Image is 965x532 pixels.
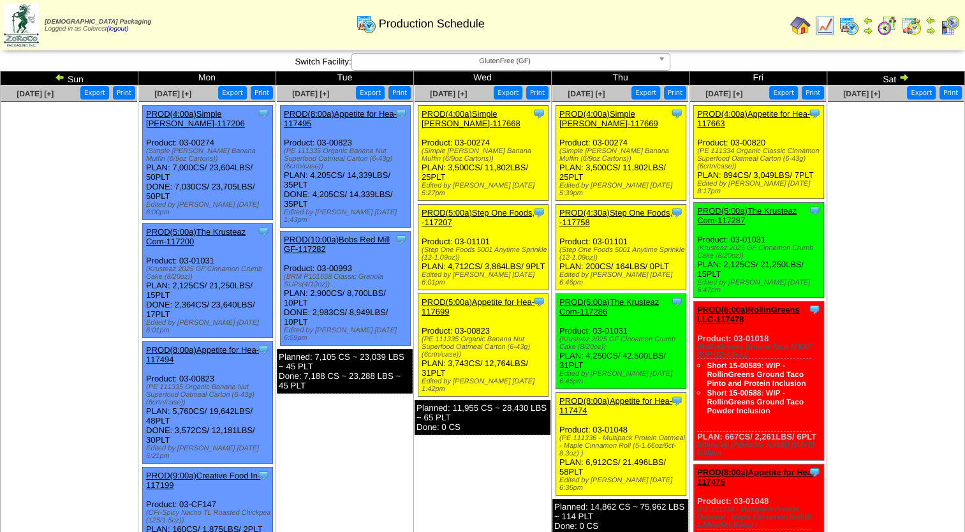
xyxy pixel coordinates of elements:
div: (RollinGreens Ground Taco M'EAT SUP (12-4.5oz)) [697,343,823,358]
div: Edited by [PERSON_NAME] [DATE] 1:43pm [284,209,410,224]
button: Export [80,86,109,100]
div: (Krusteaz 2025 GF Cinnamon Crumb Cake (8/20oz)) [146,265,272,281]
span: GlutenFree (GF) [357,54,653,69]
div: (Simple [PERSON_NAME] Banana Muffin (6/9oz Cartons)) [559,147,686,163]
button: Export [494,86,522,100]
div: Product: 03-00274 PLAN: 7,000CS / 23,604LBS / 50PLT DONE: 7,030CS / 23,705LBS / 50PLT [143,106,273,220]
a: [DATE] [+] [17,89,54,98]
div: Edited by [PERSON_NAME] [DATE] 6:01pm [422,271,548,286]
a: PROD(8:00a)Appetite for Hea-117474 [559,396,672,415]
a: PROD(5:00a)The Krusteaz Com-117286 [559,297,659,316]
a: PROD(5:00a)Appetite for Hea-117699 [422,297,534,316]
a: [DATE] [+] [154,89,191,98]
button: Print [113,86,135,100]
div: Product: 03-01031 PLAN: 4,250CS / 42,500LBS / 31PLT [556,294,686,389]
a: Short 15-00589: WIP - RollinGreens Ground Taco Pinto and Protein Inclusion [707,361,806,388]
td: Sat [827,71,965,85]
button: Print [388,86,411,100]
button: Print [802,86,824,100]
div: (Krusteaz 2025 GF Cinnamon Crumb Cake (8/20oz)) [559,336,686,351]
a: PROD(9:00a)Creative Food In-117199 [146,471,260,490]
td: Fri [689,71,827,85]
div: (Simple [PERSON_NAME] Banana Muffin (6/9oz Cartons)) [422,147,548,163]
a: [DATE] [+] [292,89,329,98]
img: home.gif [790,15,811,36]
a: PROD(4:00a)Simple [PERSON_NAME]-117669 [559,109,658,128]
div: (Step One Foods 5001 Anytime Sprinkle (12-1.09oz)) [422,246,548,262]
div: Product: 03-00274 PLAN: 3,500CS / 11,802LBS / 25PLT [556,106,686,201]
div: Edited by [PERSON_NAME] [DATE] 1:42pm [422,378,548,393]
td: Wed [414,71,552,85]
div: Edited by [PERSON_NAME] [DATE] 5:27pm [422,182,548,197]
div: Edited by [PERSON_NAME] [DATE] 8:17pm [697,180,823,195]
div: Product: 03-01018 PLAN: 667CS / 2,261LBS / 6PLT [694,302,824,461]
div: (PE 111335 Organic Banana Nut Superfood Oatmeal Carton (6-43g)(6crtn/case)) [284,147,410,170]
div: Product: 03-01101 PLAN: 4,712CS / 3,864LBS / 9PLT [418,205,549,290]
a: [DATE] [+] [843,89,880,98]
a: PROD(8:00a)Appetite for Hea-117475 [697,468,814,487]
div: Edited by [PERSON_NAME] [DATE] 6:46pm [559,370,686,385]
a: PROD(8:00a)Appetite for Hea-117495 [284,109,397,128]
div: Edited by [PERSON_NAME] [DATE] 6:59pm [697,441,823,457]
a: PROD(5:00a)Step One Foods, -117207 [422,208,534,227]
a: PROD(5:00a)The Krusteaz Com-117287 [697,206,797,225]
a: PROD(4:00a)Simple [PERSON_NAME]-117206 [146,109,245,128]
button: Export [356,86,385,100]
td: Thu [552,71,689,85]
a: [DATE] [+] [705,89,742,98]
a: PROD(4:00a)Appetite for Hea-117663 [697,109,810,128]
img: arrowright.gif [863,26,873,36]
div: (PE 111335 Organic Banana Nut Superfood Oatmeal Carton (6-43g)(6crtn/case)) [146,383,272,406]
a: [DATE] [+] [430,89,467,98]
button: Export [769,86,798,100]
div: Product: 03-00820 PLAN: 894CS / 3,049LBS / 7PLT [694,106,824,199]
a: [DATE] [+] [568,89,605,98]
td: Sun [1,71,138,85]
div: (PE 111335 Organic Banana Nut Superfood Oatmeal Carton (6-43g)(6crtn/case)) [422,336,548,358]
img: arrowleft.gif [925,15,936,26]
a: PROD(8:00a)Appetite for Hea-117494 [146,345,259,364]
div: Product: 03-01048 PLAN: 6,912CS / 21,496LBS / 58PLT [556,393,686,496]
div: Product: 03-00993 PLAN: 2,900CS / 8,700LBS / 10PLT DONE: 2,983CS / 8,949LBS / 10PLT [281,232,411,346]
span: [DEMOGRAPHIC_DATA] Packaging [45,18,151,26]
img: Tooltip [808,204,821,217]
a: (logout) [107,26,128,33]
div: Edited by [PERSON_NAME] [DATE] 6:36pm [559,477,686,492]
div: (BRM P101558 Classic Granola SUPs(4/12oz)) [284,273,410,288]
img: Tooltip [670,206,683,219]
img: Tooltip [670,394,683,407]
div: Edited by [PERSON_NAME] [DATE] 6:21pm [146,445,272,460]
button: Print [526,86,549,100]
div: Edited by [PERSON_NAME] [DATE] 6:46pm [559,271,686,286]
img: Tooltip [670,107,683,120]
button: Export [907,86,936,100]
div: Product: 03-01031 PLAN: 2,125CS / 21,250LBS / 15PLT [694,203,824,298]
img: Tooltip [257,107,270,120]
div: (PE 111334 Organic Classic Cinnamon Superfood Oatmeal Carton (6-43g)(6crtn/case)) [697,147,823,170]
img: arrowleft.gif [863,15,873,26]
img: Tooltip [808,303,821,316]
div: Edited by [PERSON_NAME] [DATE] 6:00pm [146,201,272,216]
img: calendarprod.gif [356,13,376,34]
div: Planned: 7,105 CS ~ 23,039 LBS ~ 45 PLT Done: 7,188 CS ~ 23,288 LBS ~ 45 PLT [277,349,413,394]
span: Logged in as Colerost [45,18,151,33]
img: Tooltip [395,107,408,120]
button: Export [631,86,660,100]
img: Tooltip [257,225,270,238]
div: Product: 03-00823 PLAN: 5,760CS / 19,642LBS / 48PLT DONE: 3,572CS / 12,181LBS / 30PLT [143,342,273,464]
img: Tooltip [808,466,821,478]
img: line_graph.gif [814,15,835,36]
img: Tooltip [670,295,683,308]
img: Tooltip [533,107,545,120]
td: Mon [138,71,276,85]
img: zoroco-logo-small.webp [4,4,39,47]
button: Print [939,86,962,100]
img: arrowright.gif [925,26,936,36]
div: Edited by [PERSON_NAME] [DATE] 6:59pm [284,327,410,342]
button: Export [218,86,247,100]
